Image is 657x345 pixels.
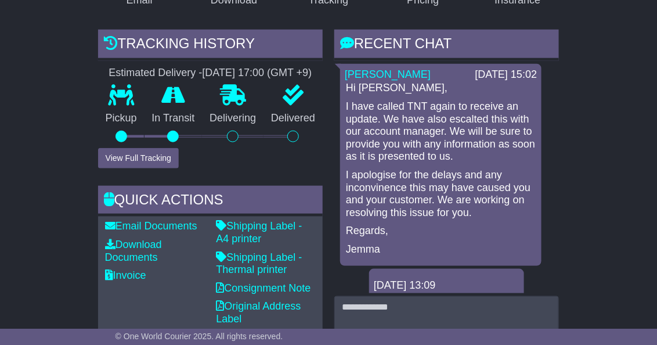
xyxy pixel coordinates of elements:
p: Jemma [346,243,536,256]
div: RECENT CHAT [334,30,559,61]
div: Quick Actions [98,186,323,217]
button: View Full Tracking [98,148,179,168]
p: In Transit [145,112,203,125]
a: [PERSON_NAME] [345,69,431,80]
p: Hi [PERSON_NAME], [346,82,536,95]
p: Delivered [263,112,323,125]
div: [DATE] 17:00 (GMT +9) [202,67,312,80]
p: I have called TNT again to receive an update. We have also escalted this with our account manager... [346,100,536,163]
div: [DATE] 15:02 [475,69,537,81]
p: I apologise for the delays and any inconvinence this may have caused you and your customer. We ar... [346,169,536,219]
div: [DATE] 13:09 [374,279,519,292]
a: Shipping Label - A4 printer [216,220,302,245]
p: Pickup [98,112,145,125]
a: Shipping Label - Thermal printer [216,251,302,276]
div: Tracking history [98,30,323,61]
a: Invoice [105,269,146,281]
a: Consignment Note [216,282,311,294]
div: Estimated Delivery - [98,67,323,80]
a: Original Address Label [216,300,301,325]
a: Email Documents [105,220,197,232]
a: Download Documents [105,239,162,263]
span: © One World Courier 2025. All rights reserved. [115,332,283,341]
p: Delivering [202,112,263,125]
p: Regards, [346,225,536,238]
